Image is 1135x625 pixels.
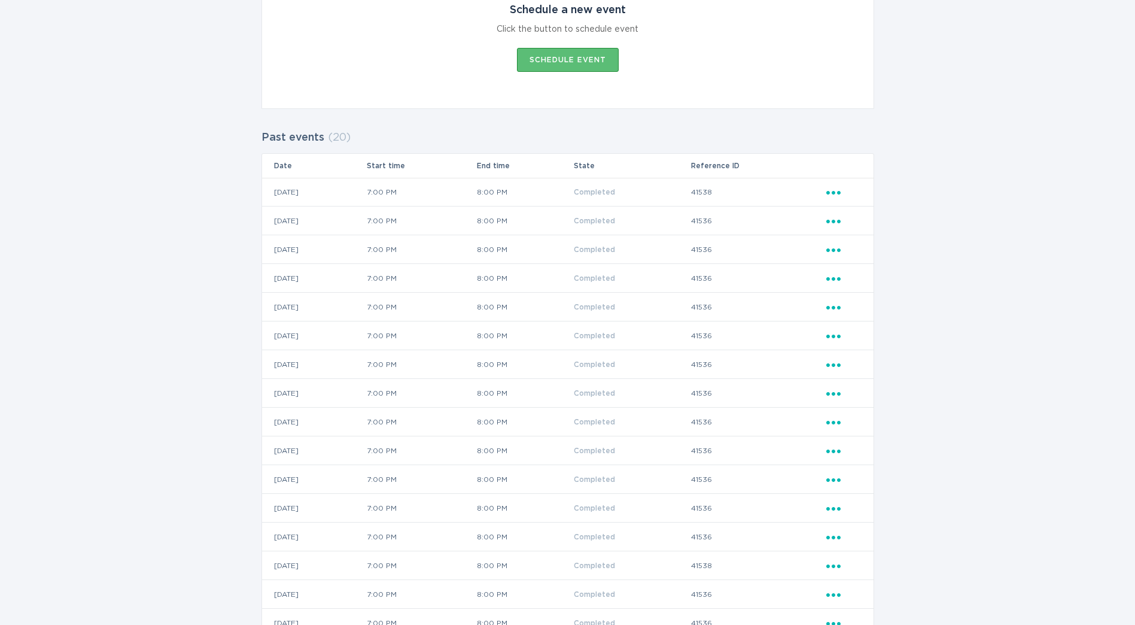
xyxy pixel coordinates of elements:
[476,494,573,523] td: 8:00 PM
[574,246,615,253] span: Completed
[497,23,638,36] div: Click the button to schedule event
[574,447,615,454] span: Completed
[262,207,366,235] td: [DATE]
[690,293,826,321] td: 41536
[262,551,874,580] tr: 107283d9877241548ae4a759811749ba
[366,408,476,436] td: 7:00 PM
[574,390,615,397] span: Completed
[262,350,366,379] td: [DATE]
[476,293,573,321] td: 8:00 PM
[262,350,874,379] tr: 953dae13a93a4f7e82dbb93aa998066e
[262,264,874,293] tr: e6519e20bbfa428e9d0f46ce982bda90
[574,304,615,311] span: Completed
[574,189,615,196] span: Completed
[262,551,366,580] td: [DATE]
[476,154,573,178] th: End time
[476,523,573,551] td: 8:00 PM
[690,580,826,609] td: 41536
[262,178,874,207] tr: f13385a5746948a184f9e5d02b2e12f4
[690,235,826,264] td: 41536
[366,235,476,264] td: 7:00 PM
[826,243,862,256] div: Popover menu
[328,132,351,143] span: ( 20 )
[826,502,862,515] div: Popover menu
[574,476,615,483] span: Completed
[261,127,324,148] h2: Past events
[826,415,862,429] div: Popover menu
[262,235,874,264] tr: ebdff4d3ade14be1927a72e21a7586ad
[690,465,826,494] td: 41536
[262,408,874,436] tr: 494e6f7de6004c63b0aeeea201d8716e
[826,530,862,544] div: Popover menu
[574,505,615,512] span: Completed
[262,379,366,408] td: [DATE]
[262,523,874,551] tr: d9afc5c03565407197e6af756eb9c7c8
[574,562,615,569] span: Completed
[366,178,476,207] td: 7:00 PM
[476,235,573,264] td: 8:00 PM
[366,321,476,350] td: 7:00 PM
[690,379,826,408] td: 41536
[476,264,573,293] td: 8:00 PM
[366,264,476,293] td: 7:00 PM
[530,56,606,63] div: Schedule event
[476,436,573,465] td: 8:00 PM
[476,178,573,207] td: 8:00 PM
[476,379,573,408] td: 8:00 PM
[366,494,476,523] td: 7:00 PM
[262,264,366,293] td: [DATE]
[690,408,826,436] td: 41536
[574,418,615,426] span: Completed
[574,361,615,368] span: Completed
[366,465,476,494] td: 7:00 PM
[826,272,862,285] div: Popover menu
[690,523,826,551] td: 41536
[262,580,874,609] tr: b187fd4123974e46ab07e138589693d3
[366,207,476,235] td: 7:00 PM
[476,350,573,379] td: 8:00 PM
[826,588,862,601] div: Popover menu
[262,408,366,436] td: [DATE]
[262,494,874,523] tr: c4c17e4b812f44318215b79ee3c08634
[262,178,366,207] td: [DATE]
[262,207,874,235] tr: f5fe7e62c0d4408eb5f7170e22ce86ff
[574,275,615,282] span: Completed
[262,436,366,465] td: [DATE]
[366,350,476,379] td: 7:00 PM
[262,523,366,551] td: [DATE]
[517,48,619,72] button: Schedule event
[690,321,826,350] td: 41536
[690,207,826,235] td: 41536
[262,321,874,350] tr: 9837a39cf740438dac9c587242b1c9b4
[690,154,826,178] th: Reference ID
[262,494,366,523] td: [DATE]
[262,154,874,178] tr: Table Headers
[366,379,476,408] td: 7:00 PM
[690,551,826,580] td: 41538
[826,473,862,486] div: Popover menu
[476,207,573,235] td: 8:00 PM
[826,301,862,314] div: Popover menu
[262,321,366,350] td: [DATE]
[574,591,615,598] span: Completed
[262,436,874,465] tr: 420f66ce66ad4d05a1523d2f99aad593
[690,350,826,379] td: 41536
[690,178,826,207] td: 41538
[826,329,862,342] div: Popover menu
[826,214,862,227] div: Popover menu
[476,551,573,580] td: 8:00 PM
[690,494,826,523] td: 41536
[826,358,862,371] div: Popover menu
[366,580,476,609] td: 7:00 PM
[262,580,366,609] td: [DATE]
[826,387,862,400] div: Popover menu
[476,321,573,350] td: 8:00 PM
[366,551,476,580] td: 7:00 PM
[262,293,366,321] td: [DATE]
[476,465,573,494] td: 8:00 PM
[574,217,615,224] span: Completed
[366,154,476,178] th: Start time
[366,436,476,465] td: 7:00 PM
[476,580,573,609] td: 8:00 PM
[690,264,826,293] td: 41536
